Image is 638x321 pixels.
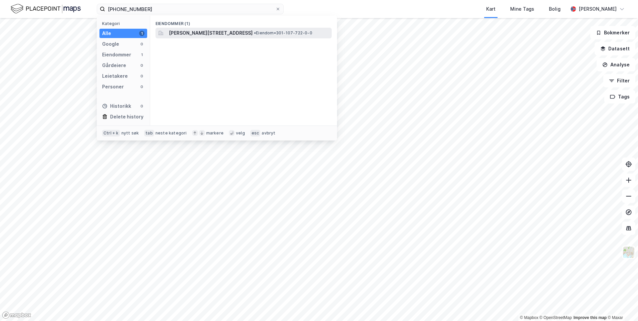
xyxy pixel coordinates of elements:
button: Bokmerker [590,26,635,39]
div: Google [102,40,119,48]
div: Kart [486,5,496,13]
img: Z [622,246,635,259]
span: [PERSON_NAME][STREET_ADDRESS] [169,29,253,37]
input: Søk på adresse, matrikkel, gårdeiere, leietakere eller personer [105,4,275,14]
img: logo.f888ab2527a4732fd821a326f86c7f29.svg [11,3,81,15]
div: [PERSON_NAME] [579,5,617,13]
div: 0 [139,103,144,109]
div: 0 [139,84,144,89]
a: Mapbox homepage [2,311,31,319]
div: Alle [102,29,111,37]
div: Bolig [549,5,561,13]
div: nytt søk [121,130,139,136]
a: OpenStreetMap [540,315,572,320]
div: Personer [102,83,124,91]
div: Kategori [102,21,147,26]
div: neste kategori [155,130,187,136]
button: Analyse [597,58,635,71]
div: Delete history [110,113,143,121]
div: Leietakere [102,72,128,80]
span: Eiendom • 301-107-722-0-0 [254,30,312,36]
div: 0 [139,63,144,68]
span: • [254,30,256,35]
div: 0 [139,41,144,47]
div: tab [144,130,154,136]
div: Ctrl + k [102,130,120,136]
div: avbryt [262,130,275,136]
div: velg [236,130,245,136]
button: Datasett [595,42,635,55]
div: esc [250,130,261,136]
div: Historikk [102,102,131,110]
div: Eiendommer [102,51,131,59]
div: 1 [139,31,144,36]
div: 0 [139,73,144,79]
div: Mine Tags [510,5,534,13]
iframe: Chat Widget [605,289,638,321]
a: Mapbox [520,315,538,320]
div: Eiendommer (1) [150,16,337,28]
div: markere [206,130,224,136]
div: 1 [139,52,144,57]
div: Gårdeiere [102,61,126,69]
button: Filter [603,74,635,87]
button: Tags [604,90,635,103]
a: Improve this map [574,315,607,320]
